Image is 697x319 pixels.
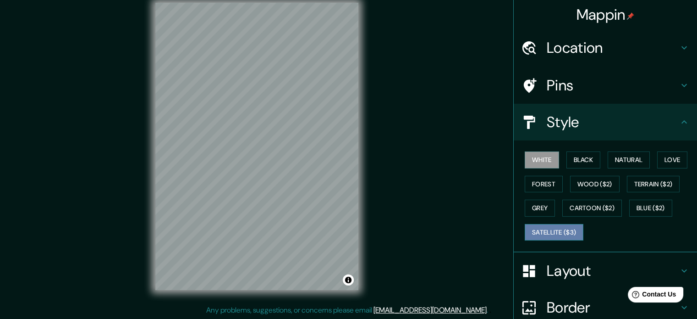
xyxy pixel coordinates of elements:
h4: Style [547,113,679,131]
h4: Layout [547,262,679,280]
h4: Mappin [576,6,635,24]
div: . [488,305,489,316]
iframe: Help widget launcher [615,283,687,309]
button: Forest [525,176,563,193]
img: pin-icon.png [627,12,634,20]
h4: Border [547,298,679,317]
button: Black [566,151,601,168]
button: Natural [608,151,650,168]
p: Any problems, suggestions, or concerns please email . [206,305,488,316]
h4: Pins [547,76,679,95]
div: . [489,305,491,316]
canvas: Map [155,3,358,290]
h4: Location [547,39,679,57]
button: Grey [525,200,555,217]
button: Love [657,151,687,168]
button: Blue ($2) [629,200,672,217]
button: White [525,151,559,168]
button: Wood ($2) [570,176,620,193]
div: Style [514,104,697,140]
a: [EMAIL_ADDRESS][DOMAIN_NAME] [373,305,487,315]
button: Toggle attribution [343,274,354,285]
div: Location [514,29,697,66]
div: Pins [514,67,697,104]
button: Terrain ($2) [627,176,680,193]
div: Layout [514,252,697,289]
button: Satellite ($3) [525,224,583,241]
button: Cartoon ($2) [562,200,622,217]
